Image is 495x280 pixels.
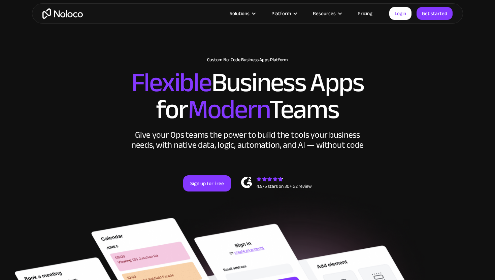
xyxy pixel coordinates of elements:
[263,9,304,18] div: Platform
[349,9,381,18] a: Pricing
[221,9,263,18] div: Solutions
[230,9,250,18] div: Solutions
[130,130,365,150] div: Give your Ops teams the power to build the tools your business needs, with native data, logic, au...
[271,9,291,18] div: Platform
[389,7,411,20] a: Login
[313,9,336,18] div: Resources
[183,175,231,191] a: Sign up for free
[304,9,349,18] div: Resources
[417,7,453,20] a: Get started
[39,69,456,123] h2: Business Apps for Teams
[42,8,83,19] a: home
[131,58,211,108] span: Flexible
[188,84,269,135] span: Modern
[39,57,456,63] h1: Custom No-Code Business Apps Platform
